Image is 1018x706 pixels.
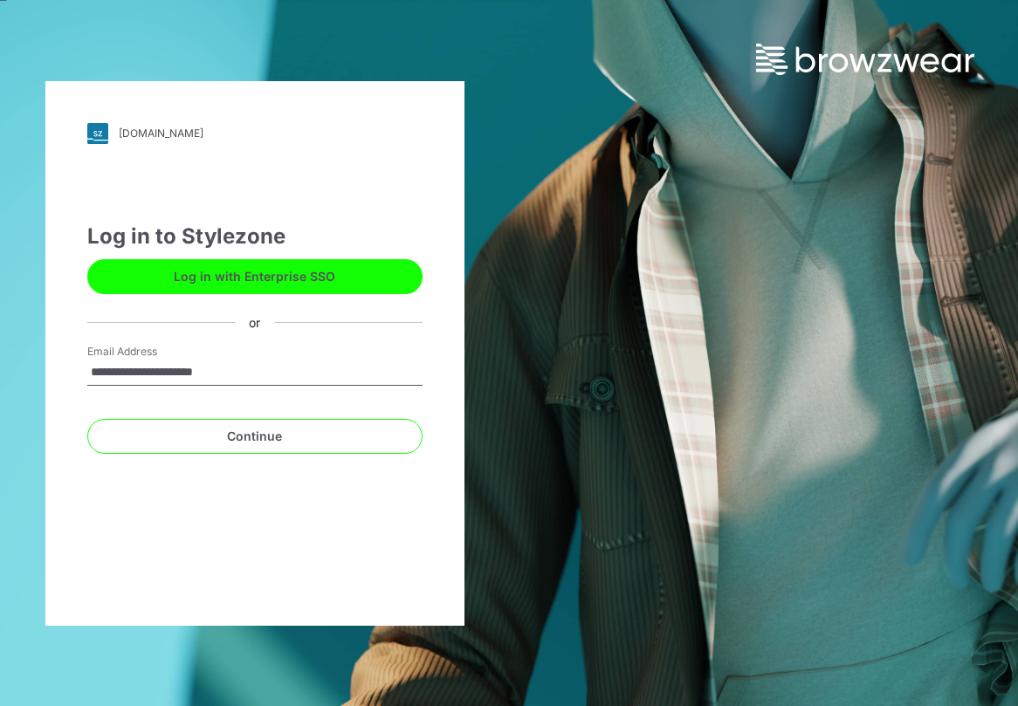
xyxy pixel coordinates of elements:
[119,127,203,140] div: [DOMAIN_NAME]
[87,344,210,360] label: Email Address
[235,313,274,332] div: or
[87,123,108,144] img: svg+xml;base64,PHN2ZyB3aWR0aD0iMjgiIGhlaWdodD0iMjgiIHZpZXdCb3g9IjAgMCAyOCAyOCIgZmlsbD0ibm9uZSIgeG...
[87,259,423,294] button: Log in with Enterprise SSO
[87,419,423,454] button: Continue
[87,221,423,252] div: Log in to Stylezone
[87,123,423,144] a: [DOMAIN_NAME]
[756,44,974,75] img: browzwear-logo.73288ffb.svg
